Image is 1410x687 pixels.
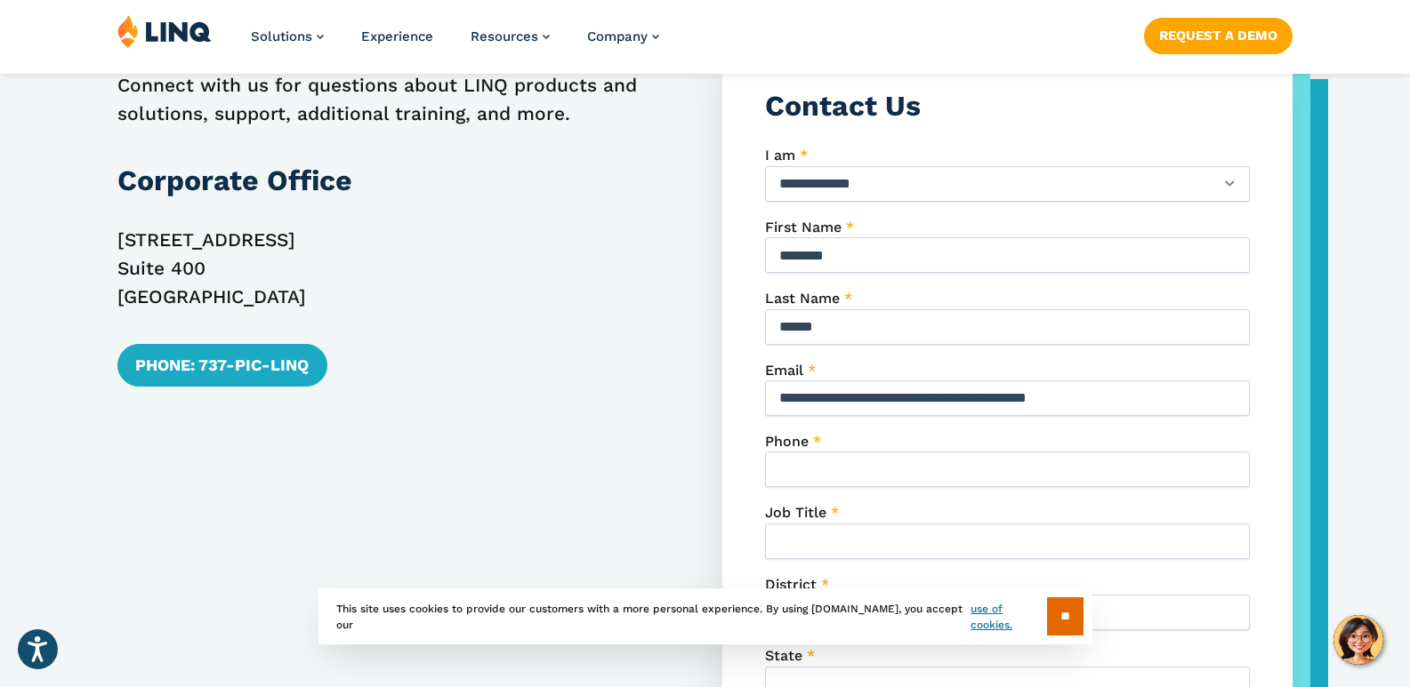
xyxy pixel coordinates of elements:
[117,161,688,201] h3: Corporate Office
[117,226,688,311] p: [STREET_ADDRESS] Suite 400 [GEOGRAPHIC_DATA]
[117,44,688,129] p: We’re here when you need us! Connect with us for questions about LINQ products and solutions, sup...
[471,28,538,44] span: Resources
[765,576,817,593] span: District
[251,14,659,73] nav: Primary Navigation
[765,504,826,521] span: Job Title
[765,147,795,164] span: I am
[765,219,842,236] span: First Name
[971,601,1046,633] a: use of cookies.
[587,28,659,44] a: Company
[361,28,433,44] a: Experience
[1333,615,1383,665] button: Hello, have a question? Let’s chat.
[1144,18,1293,53] a: Request a Demo
[765,433,809,450] span: Phone
[251,28,312,44] span: Solutions
[117,344,326,387] a: Phone: 737-PIC-LINQ
[318,588,1092,644] div: This site uses cookies to provide our customers with a more personal experience. By using [DOMAIN...
[765,86,1250,126] h3: Contact Us
[765,290,840,307] span: Last Name
[765,362,803,379] span: Email
[117,14,212,48] img: LINQ | K‑12 Software
[251,28,324,44] a: Solutions
[1144,14,1293,53] nav: Button Navigation
[471,28,550,44] a: Resources
[587,28,648,44] span: Company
